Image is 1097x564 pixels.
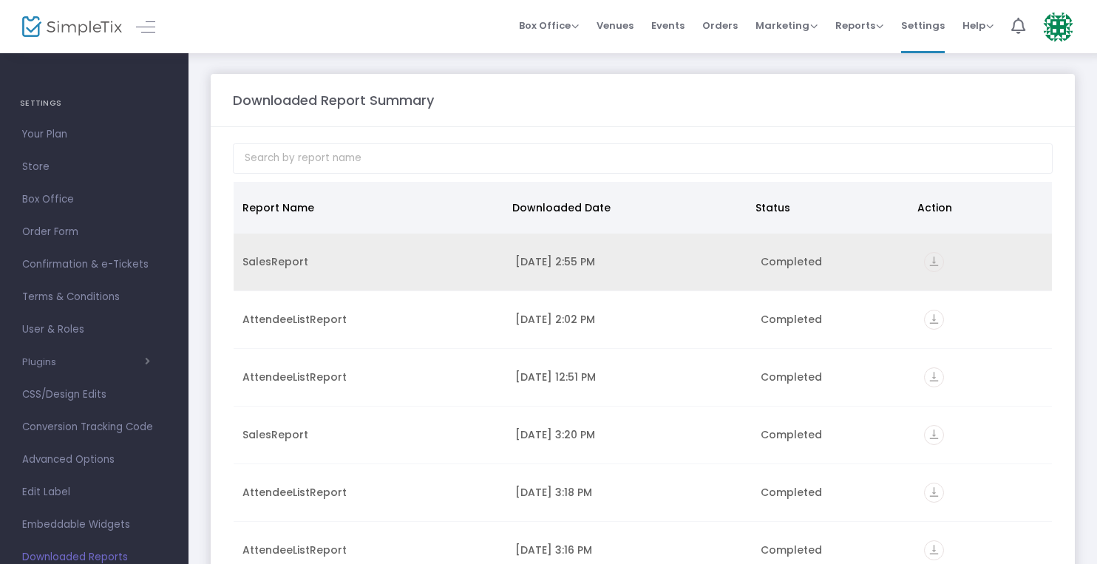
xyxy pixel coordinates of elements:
span: Events [651,7,685,44]
span: Conversion Tracking Code [22,418,166,437]
th: Status [747,182,908,234]
th: Report Name [234,182,503,234]
a: vertical_align_bottom [924,545,944,560]
span: Box Office [519,18,579,33]
span: Edit Label [22,483,166,502]
span: Order Form [22,222,166,242]
div: AttendeeListReport [242,543,497,557]
span: Advanced Options [22,450,166,469]
i: vertical_align_bottom [924,483,944,503]
input: Search by report name [233,143,1053,174]
div: 10/10/2025 2:02 PM [515,312,743,327]
span: Box Office [22,190,166,209]
div: https://go.SimpleTix.com/rgccw [924,367,1043,387]
div: Completed [761,254,906,269]
a: vertical_align_bottom [924,314,944,329]
div: AttendeeListReport [242,312,497,327]
button: Plugins [22,356,150,368]
i: vertical_align_bottom [924,540,944,560]
span: Reports [835,18,883,33]
div: https://go.SimpleTix.com/gu7wx [924,483,1043,503]
div: https://go.SimpleTix.com/d4zyj [924,252,1043,272]
a: vertical_align_bottom [924,372,944,387]
i: vertical_align_bottom [924,310,944,330]
div: SalesReport [242,427,497,442]
a: vertical_align_bottom [924,429,944,444]
a: vertical_align_bottom [924,487,944,502]
span: User & Roles [22,320,166,339]
div: https://go.SimpleTix.com/zerm1 [924,425,1043,445]
div: SalesReport [242,254,497,269]
div: https://go.SimpleTix.com/f8514 [924,540,1043,560]
m-panel-title: Downloaded Report Summary [233,90,434,110]
div: https://go.SimpleTix.com/ltv7d [924,310,1043,330]
a: vertical_align_bottom [924,256,944,271]
div: 10/13/2025 2:55 PM [515,254,743,269]
span: Terms & Conditions [22,288,166,307]
div: Completed [761,427,906,442]
span: Store [22,157,166,177]
div: AttendeeListReport [242,370,497,384]
span: Confirmation & e-Tickets [22,255,166,274]
span: CSS/Design Edits [22,385,166,404]
i: vertical_align_bottom [924,252,944,272]
div: Completed [761,485,906,500]
i: vertical_align_bottom [924,425,944,445]
span: Help [962,18,994,33]
h4: SETTINGS [20,89,169,118]
div: 10/8/2025 3:16 PM [515,543,743,557]
div: Completed [761,543,906,557]
span: Your Plan [22,125,166,144]
div: 10/8/2025 3:20 PM [515,427,743,442]
i: vertical_align_bottom [924,367,944,387]
span: Venues [597,7,634,44]
div: Completed [761,312,906,327]
div: AttendeeListReport [242,485,497,500]
span: Settings [901,7,945,44]
span: Orders [702,7,738,44]
div: 10/10/2025 12:51 PM [515,370,743,384]
span: Marketing [755,18,818,33]
th: Downloaded Date [503,182,747,234]
span: Embeddable Widgets [22,515,166,534]
div: 10/8/2025 3:18 PM [515,485,743,500]
th: Action [908,182,1044,234]
div: Completed [761,370,906,384]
